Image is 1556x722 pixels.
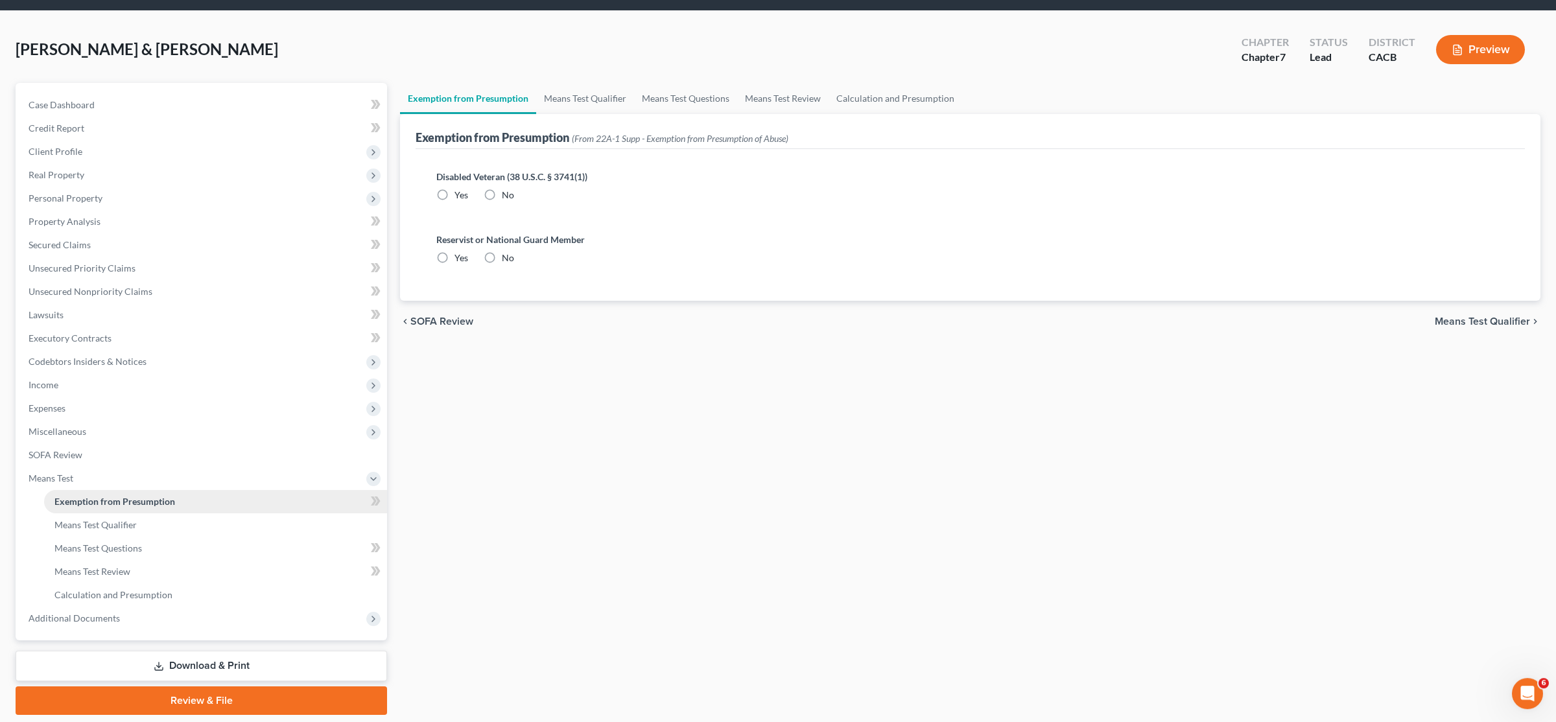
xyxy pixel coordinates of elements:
[29,332,112,344] span: Executory Contracts
[1369,35,1415,50] div: District
[1242,50,1289,65] div: Chapter
[18,233,387,257] a: Secured Claims
[502,189,514,200] span: No
[634,83,737,114] a: Means Test Questions
[1530,316,1540,327] i: chevron_right
[29,216,100,227] span: Property Analysis
[29,122,84,134] span: Credit Report
[29,379,58,390] span: Income
[436,170,1504,183] label: Disabled Veteran (38 U.S.C. § 3741(1))
[16,686,387,715] a: Review & File
[29,472,73,483] span: Means Test
[18,117,387,140] a: Credit Report
[1435,316,1530,327] span: Means Test Qualifier
[29,356,147,367] span: Codebtors Insiders & Notices
[1242,35,1289,50] div: Chapter
[29,192,102,204] span: Personal Property
[18,93,387,117] a: Case Dashboard
[44,560,387,583] a: Means Test Review
[29,449,82,460] span: SOFA Review
[54,542,142,553] span: Means Test Questions
[44,583,387,607] a: Calculation and Presumption
[416,130,788,145] div: Exemption from Presumption
[29,286,152,297] span: Unsecured Nonpriority Claims
[29,426,86,437] span: Miscellaneous
[1512,678,1543,709] iframe: Intercom live chat
[54,589,172,600] span: Calculation and Presumption
[29,169,84,180] span: Real Property
[436,233,1504,246] label: Reservist or National Guard Member
[18,327,387,350] a: Executory Contracts
[18,443,387,467] a: SOFA Review
[410,316,473,327] span: SOFA Review
[1369,50,1415,65] div: CACB
[44,490,387,513] a: Exemption from Presumption
[400,83,536,114] a: Exemption from Presumption
[18,303,387,327] a: Lawsuits
[536,83,634,114] a: Means Test Qualifier
[18,280,387,303] a: Unsecured Nonpriority Claims
[18,210,387,233] a: Property Analysis
[502,252,514,263] span: No
[29,309,64,320] span: Lawsuits
[29,239,91,250] span: Secured Claims
[44,513,387,537] a: Means Test Qualifier
[1538,678,1549,688] span: 6
[737,83,829,114] a: Means Test Review
[1310,50,1348,65] div: Lead
[400,316,410,327] i: chevron_left
[1435,316,1540,327] button: Means Test Qualifier chevron_right
[29,99,95,110] span: Case Dashboard
[29,402,65,413] span: Expenses
[29,146,82,157] span: Client Profile
[829,83,962,114] a: Calculation and Presumption
[44,537,387,560] a: Means Test Questions
[18,257,387,280] a: Unsecured Priority Claims
[572,133,788,144] span: (From 22A-1 Supp - Exemption from Presumption of Abuse)
[1436,35,1525,64] button: Preview
[54,566,130,577] span: Means Test Review
[16,651,387,681] a: Download & Print
[54,496,175,507] span: Exemption from Presumption
[1310,35,1348,50] div: Status
[54,519,137,530] span: Means Test Qualifier
[454,189,468,200] span: Yes
[454,252,468,263] span: Yes
[29,262,136,274] span: Unsecured Priority Claims
[400,316,473,327] button: chevron_left SOFA Review
[16,40,278,58] span: [PERSON_NAME] & [PERSON_NAME]
[29,612,120,623] span: Additional Documents
[1280,51,1286,63] span: 7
